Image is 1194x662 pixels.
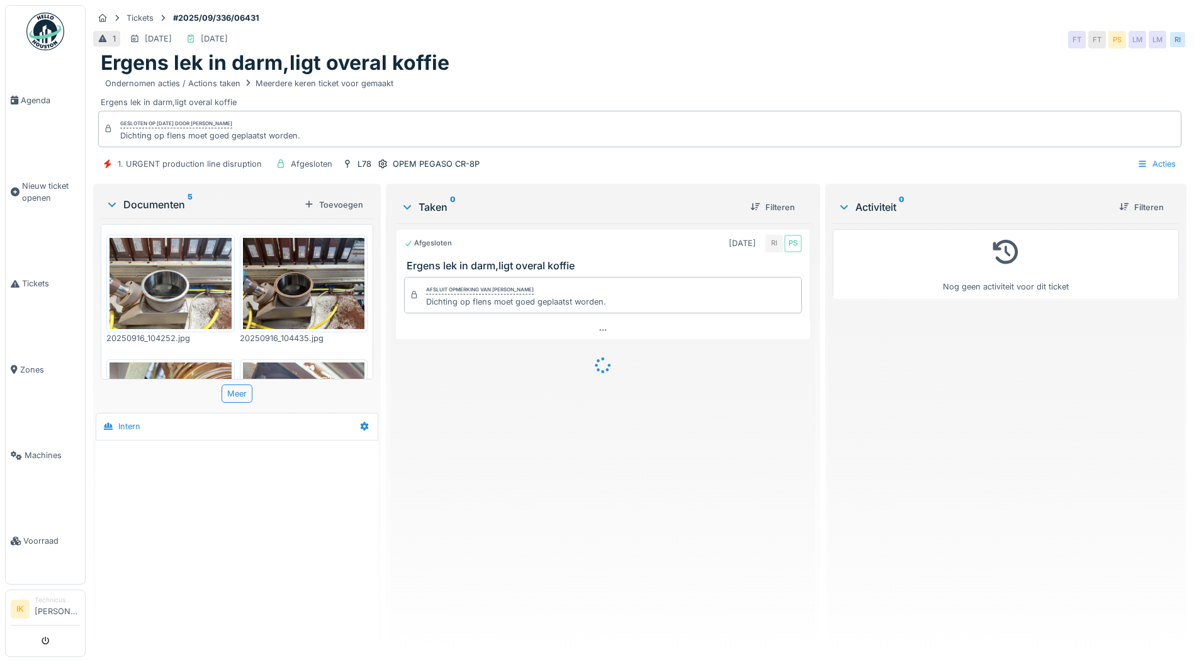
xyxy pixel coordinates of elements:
[784,235,802,252] div: PS
[1129,31,1146,48] div: LM
[358,158,371,170] div: L78
[26,13,64,50] img: Badge_color-CXgf-gQk.svg
[243,362,365,579] img: 29lt5ijl95lcefgwrr82pi69smjk
[106,332,235,344] div: 20250916_104252.jpg
[729,237,756,249] div: [DATE]
[222,384,252,403] div: Meer
[404,238,452,249] div: Afgesloten
[1149,31,1166,48] div: LM
[110,238,232,329] img: 9qj833c1ckd1jonxtctfpdug8320
[35,595,80,605] div: Technicus
[6,498,85,584] a: Voorraad
[23,535,80,547] span: Voorraad
[407,260,804,272] h3: Ergens lek in darm,ligt overal koffie
[299,196,368,213] div: Toevoegen
[1108,31,1126,48] div: PS
[899,199,904,215] sup: 0
[6,241,85,327] a: Tickets
[118,420,140,432] div: Intern
[35,595,80,622] li: [PERSON_NAME]
[838,199,1109,215] div: Activiteit
[101,76,1179,108] div: Ergens lek in darm,ligt overal koffie
[765,235,783,252] div: RI
[240,332,368,344] div: 20250916_104435.jpg
[6,413,85,498] a: Machines
[426,286,534,295] div: Afsluit opmerking van [PERSON_NAME]
[25,449,80,461] span: Machines
[6,57,85,143] a: Agenda
[168,12,264,24] strong: #2025/09/336/06431
[22,180,80,204] span: Nieuw ticket openen
[21,94,80,106] span: Agenda
[11,595,80,626] a: IK Technicus[PERSON_NAME]
[401,199,740,215] div: Taken
[201,33,228,45] div: [DATE]
[1088,31,1106,48] div: FT
[105,77,393,89] div: Ondernomen acties / Actions taken Meerdere keren ticket voor gemaakt
[113,33,116,45] div: 1
[145,33,172,45] div: [DATE]
[393,158,480,170] div: OPEM PEGASO CR-8P
[101,51,449,75] h1: Ergens lek in darm,ligt overal koffie
[291,158,332,170] div: Afgesloten
[841,235,1171,293] div: Nog geen activiteit voor dit ticket
[6,143,85,241] a: Nieuw ticket openen
[22,278,80,289] span: Tickets
[6,327,85,412] a: Zones
[1169,31,1186,48] div: RI
[110,362,232,579] img: 5tblzh54dkg36zg1c40his3rri7b
[188,197,193,212] sup: 5
[120,120,232,128] div: Gesloten op [DATE] door [PERSON_NAME]
[745,199,800,216] div: Filteren
[1132,155,1181,173] div: Acties
[450,199,456,215] sup: 0
[118,158,262,170] div: 1. URGENT production line disruption
[120,130,300,142] div: Dichting op flens moet goed geplaatst worden.
[426,296,606,308] div: Dichting op flens moet goed geplaatst worden.
[106,197,299,212] div: Documenten
[127,12,154,24] div: Tickets
[20,364,80,376] span: Zones
[11,600,30,619] li: IK
[1068,31,1086,48] div: FT
[243,238,365,329] img: n2xtcycmvsppo9fg1to9pidfypzd
[1114,199,1169,216] div: Filteren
